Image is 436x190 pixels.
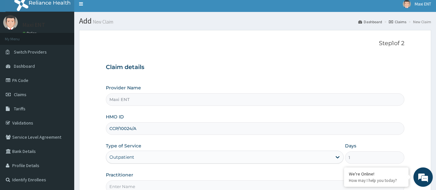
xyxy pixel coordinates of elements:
[407,19,431,25] li: New Claim
[415,1,431,7] span: Maxi ENT
[79,17,431,25] h1: Add
[106,114,124,120] label: HMO ID
[358,19,382,25] a: Dashboard
[14,92,26,97] span: Claims
[92,19,113,24] small: New Claim
[349,171,404,177] div: We're Online!
[106,122,405,135] input: Enter HMO ID
[345,143,356,149] label: Days
[3,124,123,146] textarea: Type your message and hit 'Enter'
[349,178,404,183] p: How may I help you today?
[14,106,25,112] span: Tariffs
[23,31,38,35] a: Online
[37,55,89,120] span: We're online!
[106,40,405,47] p: Step 1 of 2
[109,154,134,160] div: Outpatient
[106,64,405,71] h3: Claim details
[106,143,141,149] label: Type of Service
[23,22,45,28] p: Maxi ENT
[12,32,26,48] img: d_794563401_company_1708531726252_794563401
[14,49,47,55] span: Switch Providers
[34,36,108,45] div: Chat with us now
[14,63,35,69] span: Dashboard
[3,15,18,30] img: User Image
[106,172,133,178] label: Practitioner
[106,3,121,19] div: Minimize live chat window
[106,85,141,91] label: Provider Name
[389,19,406,25] a: Claims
